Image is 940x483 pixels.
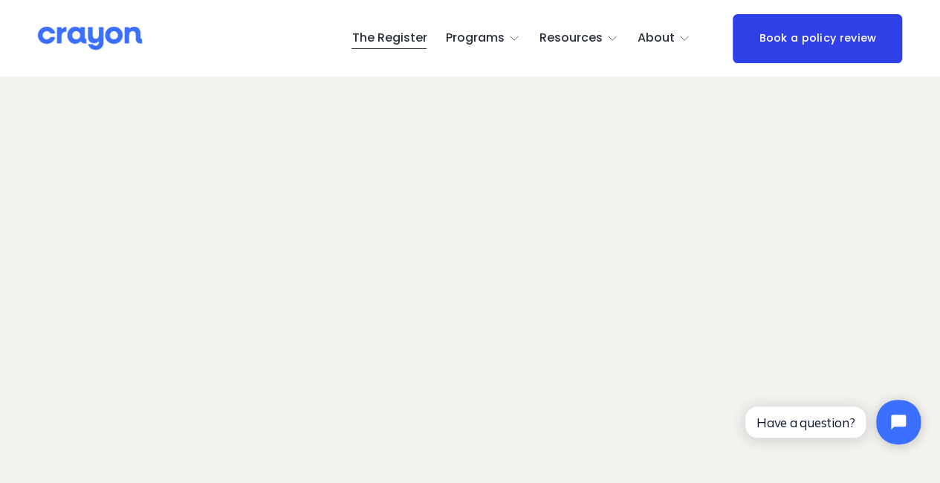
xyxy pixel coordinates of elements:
a: The Register [351,27,427,51]
a: folder dropdown [539,27,619,51]
a: folder dropdown [638,27,691,51]
a: Book a policy review [733,14,902,63]
span: About [638,27,675,49]
span: Programs [446,27,505,49]
iframe: Tidio Chat [733,387,933,457]
a: folder dropdown [446,27,521,51]
span: Resources [539,27,603,49]
img: Crayon [38,25,142,51]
